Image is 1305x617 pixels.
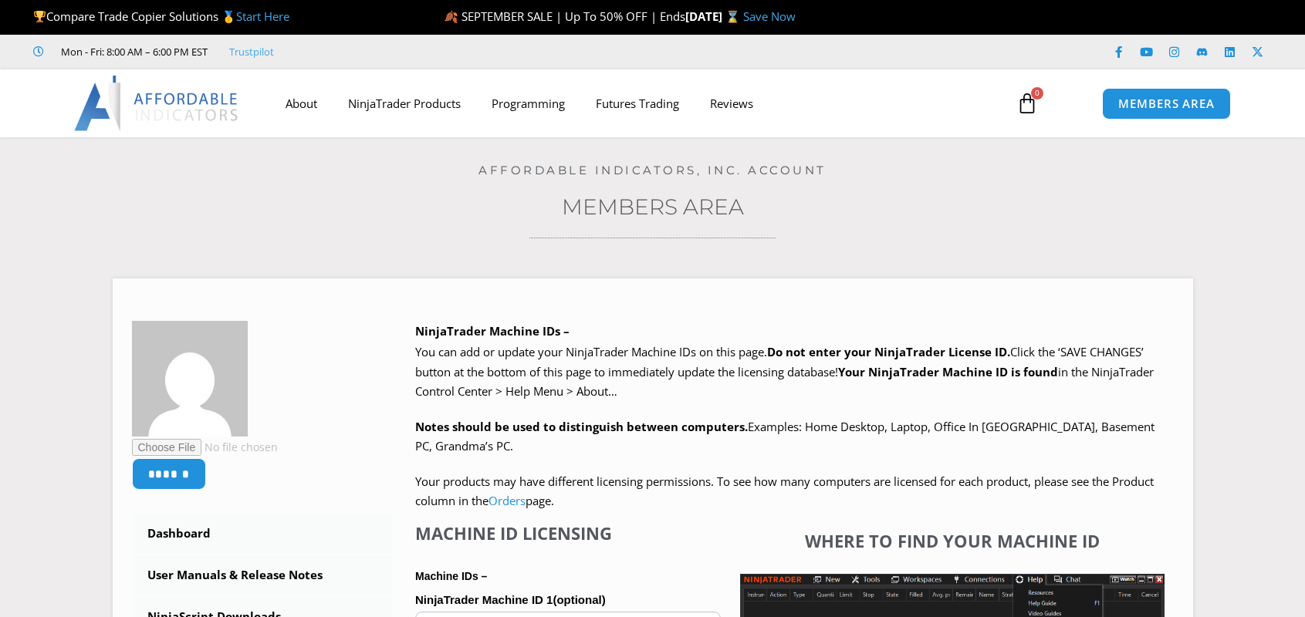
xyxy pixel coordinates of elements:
a: Futures Trading [580,86,695,121]
a: Programming [476,86,580,121]
b: Do not enter your NinjaTrader License ID. [767,344,1010,359]
span: You can add or update your NinjaTrader Machine IDs on this page. [415,344,767,359]
a: MEMBERS AREA [1102,88,1231,120]
a: Trustpilot [229,42,274,61]
img: 🏆 [34,11,46,22]
span: Compare Trade Copier Solutions 🥇 [33,8,289,24]
span: Click the ‘SAVE CHANGES’ button at the bottom of this page to immediately update the licensing da... [415,344,1154,399]
a: Dashboard [132,514,393,554]
b: NinjaTrader Machine IDs – [415,323,570,339]
a: NinjaTrader Products [333,86,476,121]
img: LogoAI | Affordable Indicators – NinjaTrader [74,76,240,131]
a: Orders [489,493,526,508]
nav: Menu [270,86,999,121]
label: NinjaTrader Machine ID 1 [415,588,721,612]
span: 0 [1031,87,1043,99]
h4: Where to find your Machine ID [740,531,1165,551]
a: 0 [993,81,1061,126]
a: About [270,86,333,121]
span: MEMBERS AREA [1118,98,1215,110]
span: (optional) [553,593,605,606]
span: Examples: Home Desktop, Laptop, Office In [GEOGRAPHIC_DATA], Basement PC, Grandma’s PC. [415,419,1155,454]
a: Start Here [236,8,289,24]
a: Save Now [743,8,796,24]
span: Mon - Fri: 8:00 AM – 6:00 PM EST [57,42,208,61]
strong: Your NinjaTrader Machine ID is found [838,364,1058,379]
span: Your products may have different licensing permissions. To see how many computers are licensed fo... [415,474,1154,509]
span: 🍂 SEPTEMBER SALE | Up To 50% OFF | Ends [444,8,685,24]
strong: [DATE] ⌛ [685,8,743,24]
a: Members Area [562,194,744,220]
a: User Manuals & Release Notes [132,555,393,595]
a: Reviews [695,86,769,121]
img: c72aef852bbf88a3114c080e1534215742d2e87633a4603fef091377b52d41b4 [132,321,248,437]
h4: Machine ID Licensing [415,523,721,543]
strong: Machine IDs – [415,570,487,582]
strong: Notes should be used to distinguish between computers. [415,419,748,434]
a: Affordable Indicators, Inc. Account [478,163,827,177]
